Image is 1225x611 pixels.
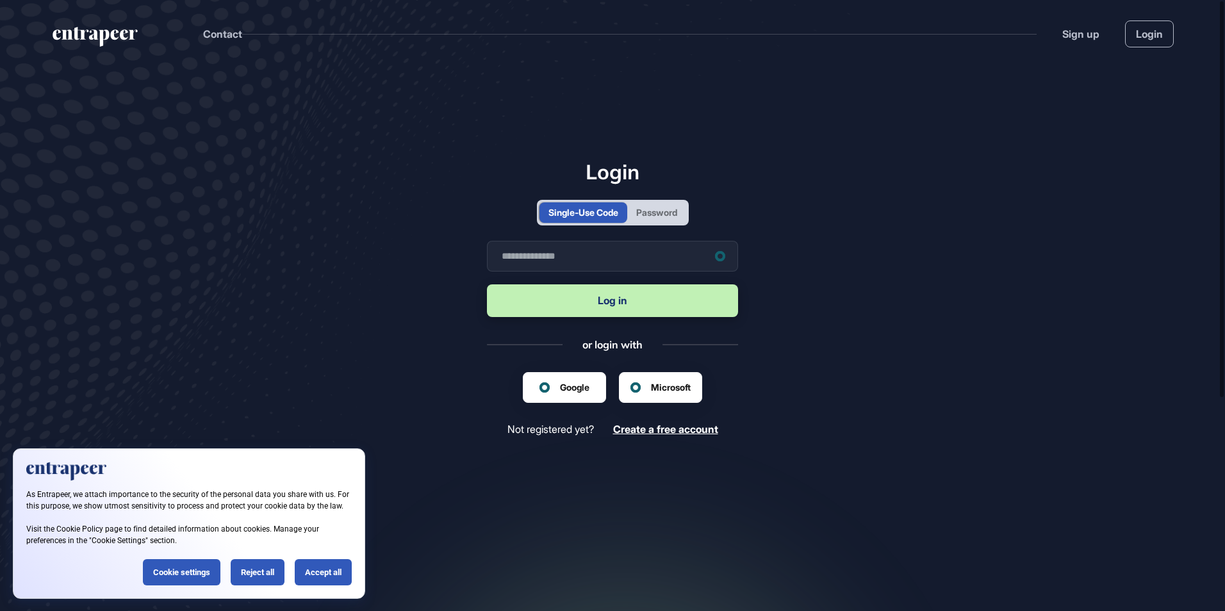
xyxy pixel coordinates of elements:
a: Login [1125,20,1174,47]
a: entrapeer-logo [51,27,139,51]
div: Password [636,206,677,219]
button: Contact [203,26,242,42]
div: or login with [582,338,643,352]
button: Log in [487,284,738,317]
span: Microsoft [651,380,691,394]
a: Sign up [1062,26,1099,42]
a: Create a free account [613,423,718,436]
span: Not registered yet? [507,423,594,436]
h1: Login [487,159,738,184]
div: Single-Use Code [548,206,618,219]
